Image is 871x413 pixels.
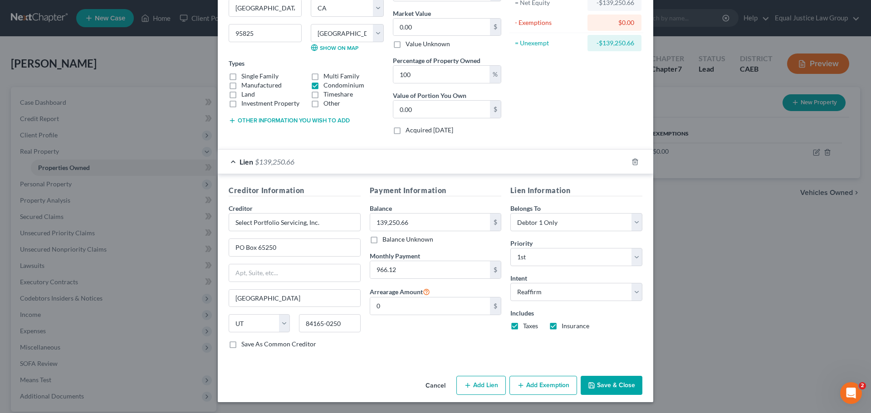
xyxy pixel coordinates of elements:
[241,90,255,99] label: Land
[323,99,340,108] label: Other
[510,308,642,318] label: Includes
[489,66,501,83] div: %
[229,264,360,282] input: Apt, Suite, etc...
[418,377,453,395] button: Cancel
[311,44,358,51] a: Show on Map
[510,273,527,283] label: Intent
[241,99,299,108] label: Investment Property
[595,18,634,27] div: $0.00
[241,81,282,90] label: Manufactured
[523,321,538,330] label: Taxes
[370,261,490,278] input: 0.00
[859,382,866,389] span: 2
[510,239,533,247] span: Priority
[509,376,577,395] button: Add Exemption
[229,24,302,42] input: Enter zip...
[393,19,490,36] input: 0.00
[393,66,489,83] input: 0.00
[370,286,430,297] label: Arrearage Amount
[229,204,253,212] span: Creditor
[370,204,392,213] label: Balance
[490,19,501,36] div: $
[515,39,583,48] div: = Unexempt
[581,376,642,395] button: Save & Close
[240,157,253,166] span: Lien
[490,101,501,118] div: $
[456,376,506,395] button: Add Lien
[229,58,245,68] label: Types
[229,213,361,231] input: Search creditor by name...
[370,251,420,261] label: Monthly Payment
[595,39,634,48] div: -$139,250.66
[370,297,490,315] input: 0.00
[241,72,279,81] label: Single Family
[510,185,642,196] h5: Lien Information
[490,261,501,278] div: $
[490,297,501,315] div: $
[241,340,316,349] label: Save As Common Creditor
[229,290,360,307] input: Enter city...
[393,56,480,65] label: Percentage of Property Owned
[382,235,433,244] label: Balance Unknown
[255,157,294,166] span: $139,250.66
[323,81,364,90] label: Condominium
[229,239,360,256] input: Enter address...
[406,39,450,49] label: Value Unknown
[510,204,541,212] span: Belongs To
[323,90,353,99] label: Timeshare
[840,382,862,404] iframe: Intercom live chat
[393,9,431,18] label: Market Value
[393,101,490,118] input: 0.00
[490,214,501,231] div: $
[299,314,360,332] input: Enter zip...
[229,117,350,124] button: Other information you wish to add
[406,126,453,135] label: Acquired [DATE]
[323,72,359,81] label: Multi Family
[370,185,502,196] h5: Payment Information
[393,91,466,100] label: Value of Portion You Own
[229,185,361,196] h5: Creditor Information
[562,321,589,330] label: Insurance
[370,214,490,231] input: 0.00
[515,18,583,27] div: - Exemptions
